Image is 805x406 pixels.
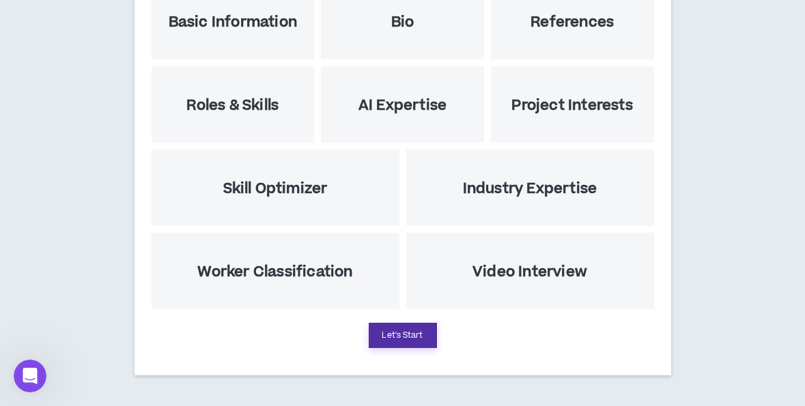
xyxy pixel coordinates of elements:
[223,180,328,197] h5: Skill Optimizer
[511,97,632,114] h5: Project Interests
[391,14,414,31] h5: Bio
[197,263,352,280] h5: Worker Classification
[14,360,46,392] iframe: Intercom live chat
[186,97,279,114] h5: Roles & Skills
[358,97,447,114] h5: AI Expertise
[531,14,614,31] h5: References
[169,14,297,31] h5: Basic Information
[369,323,437,348] button: Let's Start
[472,263,587,280] h5: Video Interview
[463,180,597,197] h5: Industry Expertise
